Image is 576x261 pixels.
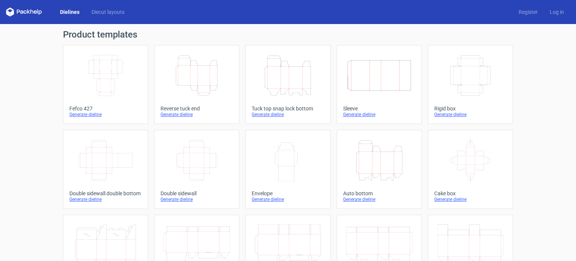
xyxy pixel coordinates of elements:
[154,130,239,209] a: Double sidewallGenerate dieline
[245,45,330,124] a: Tuck top snap lock bottomGenerate dieline
[252,106,324,112] div: Tuck top snap lock bottom
[343,190,415,196] div: Auto bottom
[160,196,233,202] div: Generate dieline
[343,196,415,202] div: Generate dieline
[160,106,233,112] div: Reverse tuck end
[343,112,415,118] div: Generate dieline
[434,190,507,196] div: Cake box
[160,112,233,118] div: Generate dieline
[154,45,239,124] a: Reverse tuck endGenerate dieline
[252,190,324,196] div: Envelope
[434,196,507,202] div: Generate dieline
[69,112,142,118] div: Generate dieline
[434,106,507,112] div: Rigid box
[428,130,513,209] a: Cake boxGenerate dieline
[160,190,233,196] div: Double sidewall
[69,106,142,112] div: Fefco 427
[63,130,148,209] a: Double sidewall double bottomGenerate dieline
[252,112,324,118] div: Generate dieline
[245,130,330,209] a: EnvelopeGenerate dieline
[544,8,570,16] a: Log in
[343,106,415,112] div: Sleeve
[337,45,422,124] a: SleeveGenerate dieline
[434,112,507,118] div: Generate dieline
[69,190,142,196] div: Double sidewall double bottom
[63,30,513,39] h1: Product templates
[252,196,324,202] div: Generate dieline
[69,196,142,202] div: Generate dieline
[63,45,148,124] a: Fefco 427Generate dieline
[54,8,85,16] a: Dielines
[337,130,422,209] a: Auto bottomGenerate dieline
[513,8,544,16] a: Register
[428,45,513,124] a: Rigid boxGenerate dieline
[85,8,130,16] a: Diecut layouts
